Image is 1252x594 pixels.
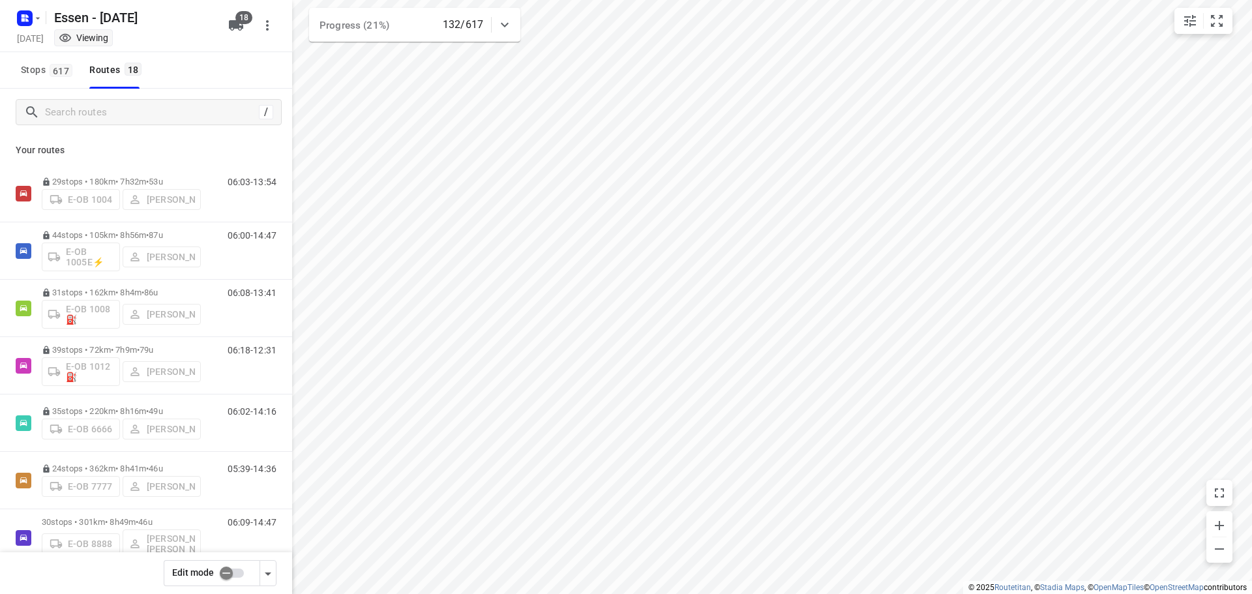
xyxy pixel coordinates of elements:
p: 06:08-13:41 [228,288,276,298]
span: Progress (21%) [320,20,389,31]
li: © 2025 , © , © © contributors [968,583,1247,592]
div: Routes [89,62,145,78]
span: 617 [50,64,72,77]
button: 18 [223,12,249,38]
p: 24 stops • 362km • 8h41m [42,464,201,473]
p: 29 stops • 180km • 7h32m [42,177,201,186]
a: Stadia Maps [1040,583,1084,592]
div: You are currently in view mode. To make any changes, go to edit project. [59,31,108,44]
span: • [142,288,144,297]
span: • [137,345,140,355]
span: 18 [125,63,142,76]
span: 49u [149,406,162,416]
p: 05:39-14:36 [228,464,276,474]
button: Map settings [1177,8,1203,34]
a: Routetitan [994,583,1031,592]
span: 86u [144,288,158,297]
p: 132/617 [443,17,483,33]
p: 06:09-14:47 [228,517,276,527]
p: 39 stops • 72km • 7h9m [42,345,201,355]
span: • [136,517,138,527]
div: small contained button group [1174,8,1232,34]
a: OpenStreetMap [1150,583,1204,592]
span: 46u [149,464,162,473]
p: Your routes [16,143,276,157]
div: Progress (21%)132/617 [309,8,520,42]
p: 30 stops • 301km • 8h49m [42,517,201,527]
span: Stops [21,62,76,78]
p: 06:02-14:16 [228,406,276,417]
p: 06:03-13:54 [228,177,276,187]
span: • [146,230,149,240]
span: Edit mode [172,567,214,578]
span: 53u [149,177,162,186]
div: / [259,105,273,119]
p: 06:18-12:31 [228,345,276,355]
button: Fit zoom [1204,8,1230,34]
p: 06:00-14:47 [228,230,276,241]
span: 18 [235,11,252,24]
a: OpenMapTiles [1094,583,1144,592]
input: Search routes [45,102,259,123]
span: 46u [138,517,152,527]
span: • [146,464,149,473]
p: 31 stops • 162km • 8h4m [42,288,201,297]
button: More [254,12,280,38]
p: 44 stops • 105km • 8h56m [42,230,201,240]
span: • [146,177,149,186]
span: 87u [149,230,162,240]
p: 35 stops • 220km • 8h16m [42,406,201,416]
span: 79u [140,345,153,355]
span: • [146,406,149,416]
